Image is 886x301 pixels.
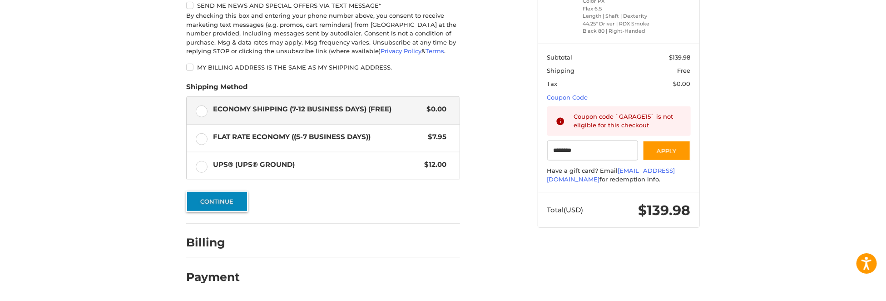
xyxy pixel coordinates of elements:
a: Privacy Policy [381,47,421,55]
span: $7.95 [423,132,446,142]
span: $0.00 [422,104,446,115]
button: Apply [643,140,691,161]
span: Economy Shipping (7-12 Business Days) (Free) [213,104,422,115]
h2: Payment [186,270,240,284]
label: My billing address is the same as my shipping address. [186,64,460,71]
span: Flat Rate Economy ((5-7 Business Days)) [213,132,424,142]
span: Total (USD) [547,206,584,214]
span: Subtotal [547,54,573,61]
a: Terms [426,47,444,55]
a: Coupon Code [547,94,588,101]
li: Length | Shaft | Dexterity 44.25" Driver | RDX Smoke Black 80 | Right-Handed [583,12,653,35]
div: By checking this box and entering your phone number above, you consent to receive marketing text ... [186,11,460,56]
input: Gift Certificate or Coupon Code [547,140,639,161]
li: Flex 6.5 [583,5,653,13]
span: $139.98 [639,202,691,219]
span: $12.00 [420,160,446,170]
button: Continue [186,191,248,212]
span: $0.00 [673,80,691,87]
label: Send me news and special offers via text message* [186,2,460,9]
span: Shipping [547,67,575,74]
span: UPS® (UPS® Ground) [213,160,420,170]
span: Free [678,67,691,74]
legend: Shipping Method [186,82,247,96]
h2: Billing [186,236,239,250]
div: Have a gift card? Email for redemption info. [547,166,691,184]
span: $139.98 [669,54,691,61]
div: Coupon code `GARAGE15` is not eligible for this checkout [574,112,682,130]
span: Tax [547,80,558,87]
